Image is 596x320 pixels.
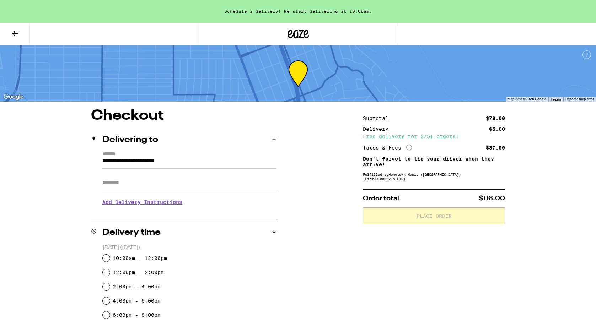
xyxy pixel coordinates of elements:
[113,284,161,289] label: 2:00pm - 4:00pm
[2,92,25,102] img: Google
[363,126,393,131] div: Delivery
[479,195,505,202] span: $116.00
[102,228,161,237] h2: Delivery time
[113,255,167,261] label: 10:00am - 12:00pm
[363,156,505,167] p: Don't forget to tip your driver when they arrive!
[113,312,161,318] label: 6:00pm - 8:00pm
[2,92,25,102] a: Open this area in Google Maps (opens a new window)
[363,207,505,224] button: Place Order
[489,126,505,131] div: $5.00
[363,134,505,139] div: Free delivery for $75+ orders!
[363,145,412,151] div: Taxes & Fees
[363,195,399,202] span: Order total
[103,244,276,251] p: [DATE] ([DATE])
[417,213,452,218] span: Place Order
[113,270,164,275] label: 12:00pm - 2:00pm
[486,145,505,150] div: $37.00
[91,109,276,123] h1: Checkout
[508,97,546,101] span: Map data ©2025 Google
[102,136,158,144] h2: Delivering to
[363,116,393,121] div: Subtotal
[486,116,505,121] div: $79.00
[102,194,276,210] h3: Add Delivery Instructions
[102,210,276,216] p: We'll contact you at [PHONE_NUMBER] when we arrive
[551,97,561,101] a: Terms
[363,172,505,181] div: Fulfilled by Hometown Heart ([GEOGRAPHIC_DATA]) (Lic# C9-0000215-LIC )
[565,97,594,101] a: Report a map error
[113,298,161,304] label: 4:00pm - 6:00pm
